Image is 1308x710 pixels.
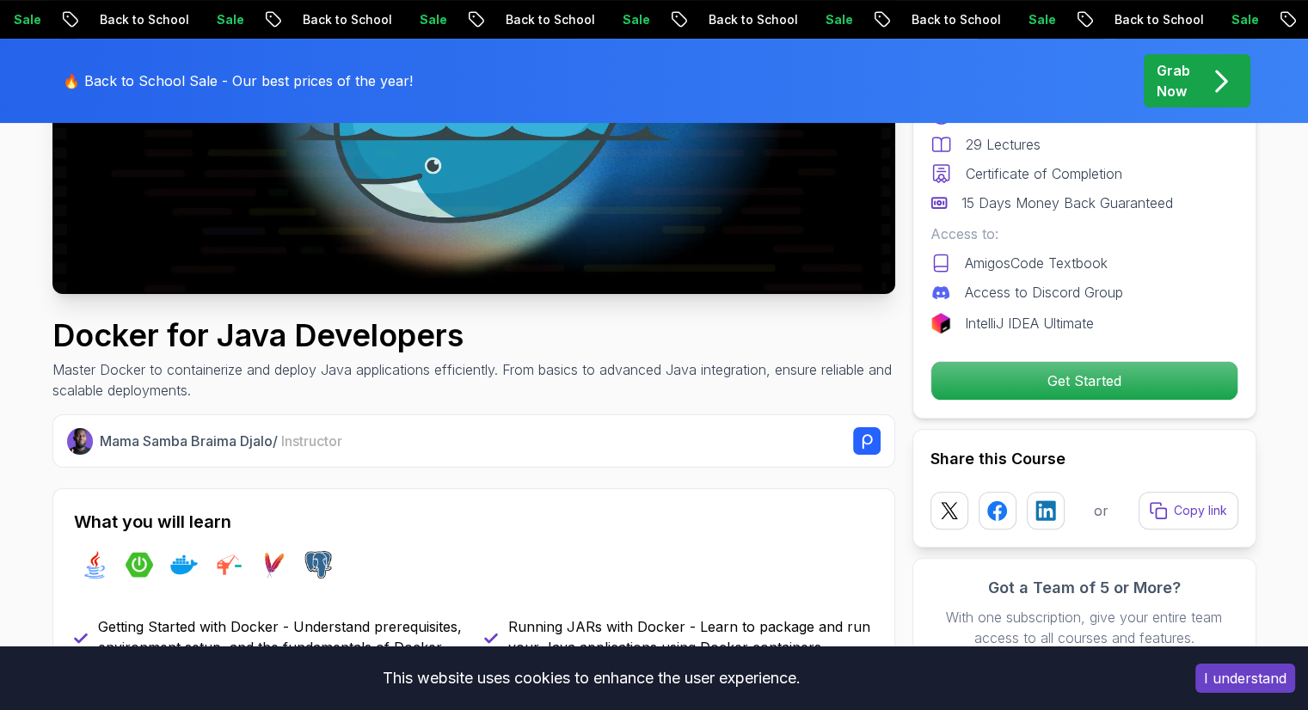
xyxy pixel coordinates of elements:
p: Getting Started with Docker - Understand prerequisites, environment setup, and the fundamentals o... [98,616,464,658]
p: 15 Days Money Back Guaranteed [961,193,1173,213]
div: This website uses cookies to enhance the user experience. [13,659,1170,697]
p: Running JARs with Docker - Learn to package and run your Java applications using Docker containers. [508,616,874,658]
span: Instructor [281,432,342,450]
p: Access to: [930,223,1238,244]
p: 🔥 Back to School Sale - Our best prices of the year! [63,70,413,91]
img: Nelson Djalo [67,428,94,455]
img: java logo [81,551,108,578]
p: Sale [798,11,853,28]
p: Sale [189,11,244,28]
p: Back to School [72,11,189,28]
p: Back to School [275,11,392,28]
p: Back to School [1087,11,1204,28]
button: Get Started [930,361,1238,401]
button: Accept cookies [1195,664,1295,693]
p: Certificate of Completion [966,163,1122,184]
p: AmigosCode Textbook [965,253,1108,273]
p: Get Started [931,362,1237,400]
p: Back to School [884,11,1001,28]
p: Access to Discord Group [965,282,1123,303]
p: Sale [595,11,650,28]
button: Copy link [1139,492,1238,529]
p: or [1094,500,1108,521]
h1: Docker for Java Developers [52,318,895,352]
p: Back to School [478,11,595,28]
p: IntelliJ IDEA Ultimate [965,313,1094,334]
img: docker logo [170,551,198,578]
p: Back to School [681,11,798,28]
h2: What you will learn [74,510,874,534]
h3: Got a Team of 5 or More? [930,576,1238,600]
p: Sale [1204,11,1259,28]
img: maven logo [260,551,287,578]
p: Sale [1001,11,1056,28]
p: Mama Samba Braima Djalo / [100,431,342,451]
p: Grab Now [1157,60,1190,101]
img: jetbrains logo [930,313,951,334]
img: spring-boot logo [126,551,153,578]
img: jib logo [215,551,243,578]
p: 29 Lectures [966,134,1041,155]
p: Sale [392,11,447,28]
p: Copy link [1174,502,1227,519]
img: postgres logo [304,551,332,578]
p: Master Docker to containerize and deploy Java applications efficiently. From basics to advanced J... [52,359,895,401]
h2: Share this Course [930,447,1238,471]
p: With one subscription, give your entire team access to all courses and features. [930,607,1238,648]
